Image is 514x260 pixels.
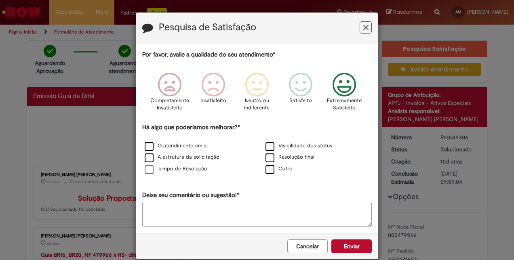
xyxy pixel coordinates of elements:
[289,97,312,105] p: Satisfeito
[200,97,226,105] p: Insatisfeito
[145,165,207,173] label: Tempo de Resolução
[265,153,314,161] label: Resolução final
[242,97,272,112] p: Neutro ou indiferente
[327,97,362,112] p: Extremamente Satisfeito
[265,165,293,173] label: Outro
[287,239,328,253] button: Cancelar
[331,239,372,253] button: Enviar
[280,67,321,122] div: Satisfeito
[193,67,234,122] div: Insatisfeito
[324,67,365,122] div: Extremamente Satisfeito
[159,22,256,33] label: Pesquisa de Satisfação
[236,67,278,122] div: Neutro ou indiferente
[150,97,189,112] p: Completamente Insatisfeito
[265,142,332,150] label: Visibilidade dos status
[142,123,372,175] div: Há algo que poderíamos melhorar?*
[149,67,190,122] div: Completamente Insatisfeito
[145,153,219,161] label: A estrutura da solicitação
[145,142,208,150] label: O atendimento em si
[142,191,239,199] label: Deixe seu comentário ou sugestão!*
[142,50,275,59] label: Por favor, avalie a qualidade do seu atendimento*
